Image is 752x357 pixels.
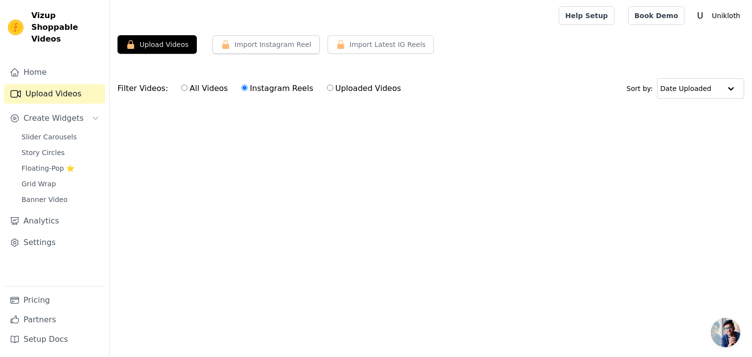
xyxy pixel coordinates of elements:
button: Import Latest IG Reels [328,35,434,54]
button: Upload Videos [117,35,197,54]
div: Open chat [711,318,740,347]
a: Upload Videos [4,84,105,104]
a: Book Demo [628,6,684,25]
span: Slider Carousels [22,132,77,142]
input: All Videos [181,85,188,91]
span: Grid Wrap [22,179,56,189]
div: Filter Videos: [117,77,406,100]
span: Floating-Pop ⭐ [22,163,74,173]
span: Vizup Shoppable Videos [31,10,101,45]
span: Story Circles [22,148,65,157]
a: Setup Docs [4,330,105,349]
input: Uploaded Videos [327,85,333,91]
a: Analytics [4,211,105,231]
p: Unikloth [708,7,744,24]
label: Instagram Reels [241,82,313,95]
input: Instagram Reels [241,85,248,91]
button: Create Widgets [4,109,105,128]
a: Banner Video [16,193,105,206]
span: Banner Video [22,195,68,204]
a: Grid Wrap [16,177,105,191]
a: Slider Carousels [16,130,105,144]
label: All Videos [181,82,228,95]
a: Partners [4,310,105,330]
div: Sort by: [627,78,745,99]
a: Help Setup [559,6,614,25]
a: Home [4,63,105,82]
img: Vizup [8,20,23,35]
button: U Unikloth [692,7,744,24]
button: Import Instagram Reel [212,35,320,54]
a: Settings [4,233,105,252]
a: Pricing [4,290,105,310]
span: Create Widgets [23,112,84,124]
text: U [697,11,704,21]
a: Story Circles [16,146,105,159]
a: Floating-Pop ⭐ [16,161,105,175]
label: Uploaded Videos [327,82,401,95]
span: Import Latest IG Reels [350,40,426,49]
